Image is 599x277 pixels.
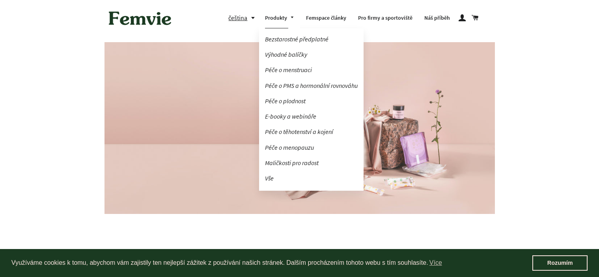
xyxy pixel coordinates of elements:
a: Náš příběh [418,8,456,28]
span: Využíváme cookies k tomu, abychom vám zajistily ten nejlepší zážitek z používání našich stránek. ... [11,257,532,269]
button: čeština [228,13,259,23]
img: Produkty [104,42,495,215]
a: Vše [259,171,364,185]
a: Péče o plodnost [259,94,364,108]
a: Femspace články [300,8,352,28]
a: Bezstarostné předplatné [259,32,364,46]
h1: Produkty [104,245,495,264]
a: Péče o menstruaci [259,63,364,77]
a: Péče o PMS a hormonální rovnováhu [259,79,364,93]
a: Výhodné balíčky [259,48,364,61]
a: Maličkosti pro radost [259,156,364,170]
a: Péče o menopauzu [259,141,364,154]
a: learn more about cookies [428,257,443,269]
a: Péče o těhotenství a kojení [259,125,364,139]
a: E-booky a webináře [259,110,364,123]
a: dismiss cookie message [532,255,588,271]
img: Femvie [104,6,175,30]
a: Produkty [259,8,300,28]
a: Pro firmy a sportoviště [352,8,418,28]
